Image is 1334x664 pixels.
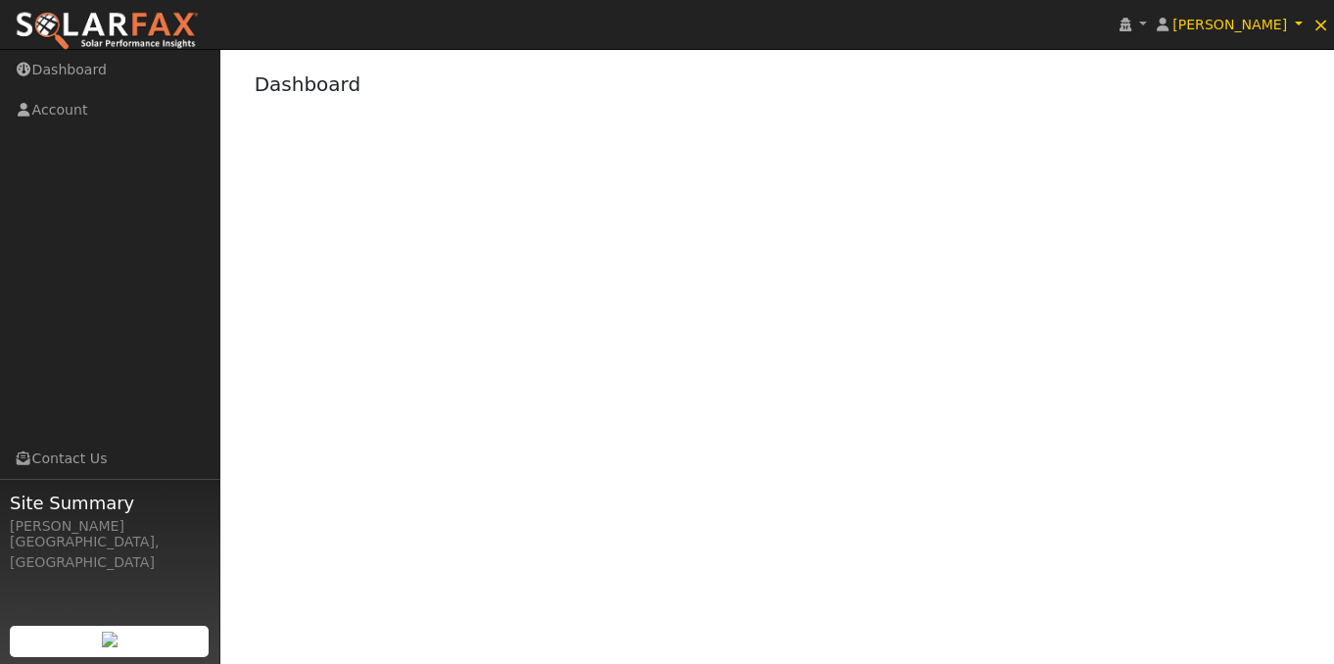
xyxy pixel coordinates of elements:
[10,532,210,573] div: [GEOGRAPHIC_DATA], [GEOGRAPHIC_DATA]
[1172,17,1287,32] span: [PERSON_NAME]
[15,11,199,52] img: SolarFax
[1312,13,1329,36] span: ×
[255,72,361,96] a: Dashboard
[10,490,210,516] span: Site Summary
[10,516,210,537] div: [PERSON_NAME]
[102,632,118,647] img: retrieve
